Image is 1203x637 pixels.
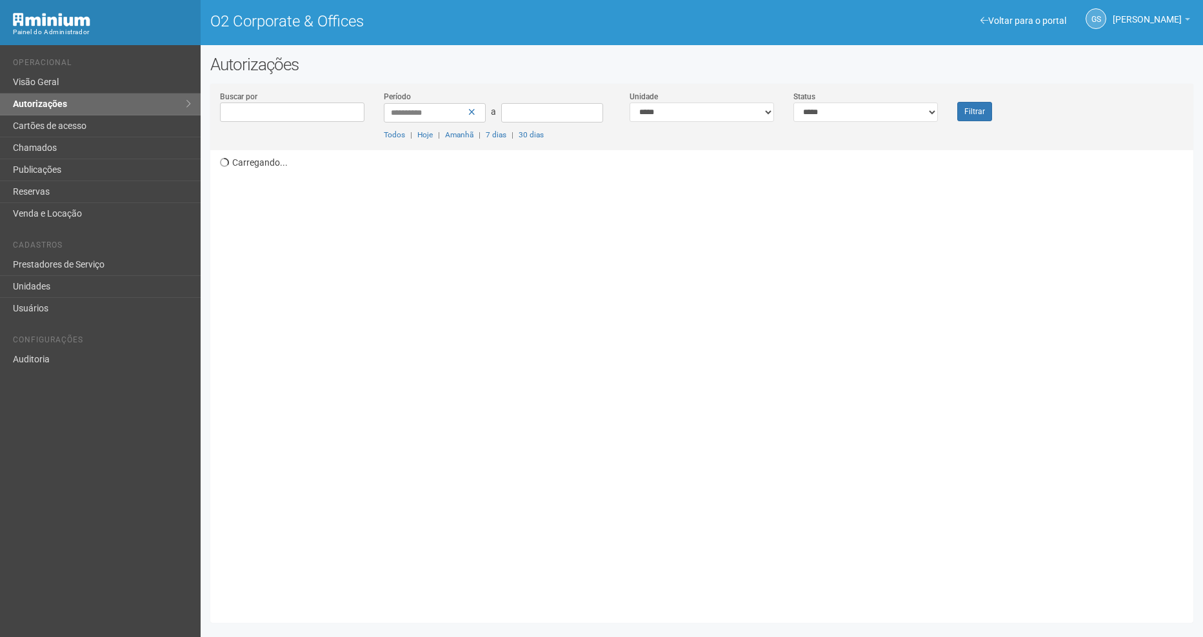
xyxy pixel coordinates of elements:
[980,15,1066,26] a: Voltar para o portal
[793,91,815,103] label: Status
[220,150,1193,613] div: Carregando...
[486,130,506,139] a: 7 dias
[417,130,433,139] a: Hoje
[1113,16,1190,26] a: [PERSON_NAME]
[519,130,544,139] a: 30 dias
[957,102,992,121] button: Filtrar
[13,26,191,38] div: Painel do Administrador
[1113,2,1182,24] span: Gabriela Souza
[384,130,405,139] a: Todos
[630,91,658,103] label: Unidade
[210,13,692,30] h1: O2 Corporate & Offices
[13,58,191,72] li: Operacional
[210,55,1193,74] h2: Autorizações
[438,130,440,139] span: |
[410,130,412,139] span: |
[445,130,473,139] a: Amanhã
[13,335,191,349] li: Configurações
[13,13,90,26] img: Minium
[220,91,257,103] label: Buscar por
[512,130,513,139] span: |
[479,130,481,139] span: |
[491,106,496,117] span: a
[13,240,191,254] li: Cadastros
[384,91,411,103] label: Período
[1086,8,1106,29] a: GS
